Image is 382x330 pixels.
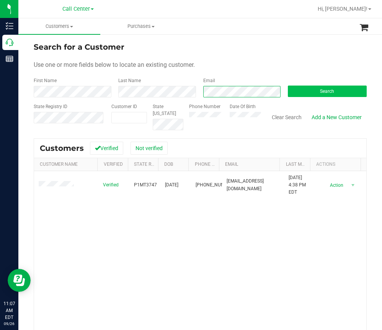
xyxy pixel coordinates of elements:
[165,181,178,189] span: [DATE]
[289,174,310,196] span: [DATE] 4:38 PM EDT
[34,42,124,52] span: Search for a Customer
[34,103,67,110] label: State Registry ID
[3,321,15,327] p: 09/26
[227,178,279,192] span: [EMAIL_ADDRESS][DOMAIN_NAME]
[189,103,220,110] label: Phone Number
[320,89,334,94] span: Search
[8,269,31,292] iframe: Resource center
[318,6,367,12] span: Hi, [PERSON_NAME]!
[134,181,157,189] span: P1MT3747
[100,18,182,34] a: Purchases
[3,300,15,321] p: 11:07 AM EDT
[267,111,307,124] button: Clear Search
[34,61,195,68] span: Use one or more fields below to locate an existing customer.
[18,23,100,30] span: Customers
[230,103,256,110] label: Date Of Birth
[40,162,78,167] a: Customer Name
[118,77,141,84] label: Last Name
[90,142,123,155] button: Verified
[62,6,90,12] span: Call Center
[103,181,119,189] span: Verified
[18,18,100,34] a: Customers
[40,144,84,153] span: Customers
[6,55,13,63] inline-svg: Reports
[34,77,57,84] label: First Name
[164,162,173,167] a: DOB
[323,180,348,191] span: Action
[225,162,238,167] a: Email
[6,22,13,30] inline-svg: Inventory
[153,103,183,117] label: State [US_STATE]
[348,180,358,191] span: select
[131,142,168,155] button: Not verified
[286,162,318,167] a: Last Modified
[316,162,358,167] div: Actions
[288,86,367,97] button: Search
[104,162,123,167] a: Verified
[307,111,367,124] a: Add a New Customer
[195,162,230,167] a: Phone Number
[196,181,234,189] span: [PHONE_NUMBER]
[203,77,215,84] label: Email
[134,162,174,167] a: State Registry Id
[6,39,13,46] inline-svg: Call Center
[101,23,182,30] span: Purchases
[111,103,137,110] label: Customer ID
